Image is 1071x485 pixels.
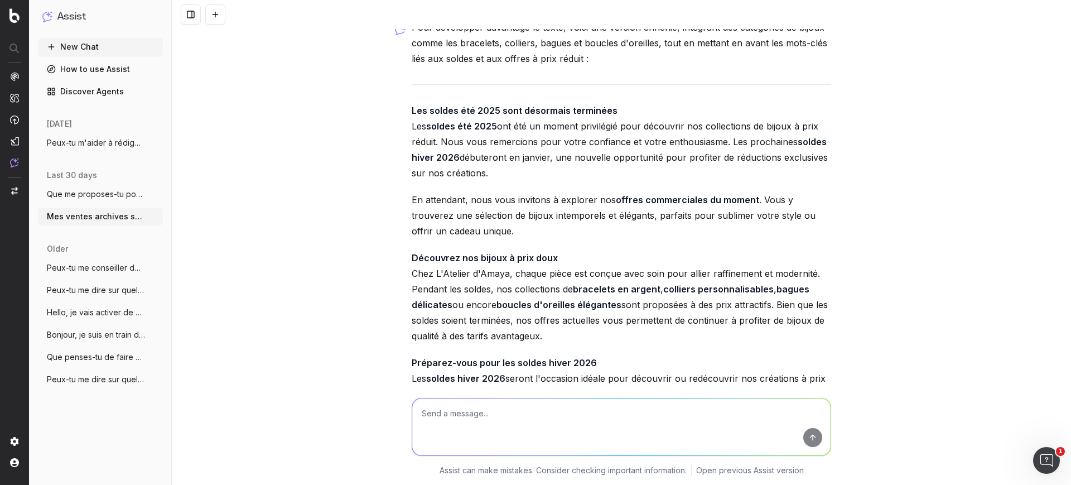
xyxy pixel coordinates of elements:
strong: boucles d'oreilles élégantes [496,299,621,310]
img: Assist [10,158,19,167]
strong: colliers personnalisables [663,284,774,295]
button: Assist [42,9,158,25]
a: Discover Agents [38,83,163,100]
img: My account [10,458,19,467]
img: Intelligence [10,93,19,103]
span: older [47,243,68,254]
p: Les ont été un moment privilégié pour découvrir nos collections de bijoux à prix réduit. Nous vou... [412,103,831,181]
img: Setting [10,437,19,446]
span: Peux-tu me conseiller des mots-clés sur [47,262,145,273]
span: Hello, je vais activer de nouveaux produ [47,307,145,318]
p: Chez L'Atelier d'Amaya, chaque pièce est conçue avec soin pour allier raffinement et modernité. P... [412,250,831,344]
strong: Les soldes été 2025 sont désormais terminées [412,105,617,116]
span: Bonjour, je suis en train de créer un no [47,329,145,340]
button: Bonjour, je suis en train de créer un no [38,326,163,344]
p: En attendant, nous vous invitons à explorer nos . Vous y trouverez une sélection de bijoux intemp... [412,192,831,239]
img: Studio [10,137,19,146]
p: Les seront l'occasion idéale pour découvrir ou redécouvrir nos créations à prix réduit. Que vous ... [412,355,831,433]
strong: bracelets en argent [573,284,660,295]
strong: Préparez-vous pour les soldes hiver 2026 [412,357,597,368]
img: Assist [42,11,52,22]
span: Peux-tu me dire sur quels mots clés auto [47,374,145,385]
span: Mes ventes archives sont terminées sur m [47,211,145,222]
button: Peux-tu me dire sur quels mot-clés je do [38,281,163,299]
p: Pour développer davantage le texte, voici une version enrichie, intégrant des catégories de bijou... [412,20,831,66]
img: Activation [10,115,19,124]
span: Peux-tu me dire sur quels mot-clés je do [47,285,145,296]
strong: offres commerciales du moment [616,194,759,205]
button: Peux-tu m'aider à rédiger un article pou [38,134,163,152]
button: Que me proposes-tu pour améliorer mon ar [38,185,163,203]
span: Que penses-tu de faire un article "Quel [47,352,145,363]
img: Switch project [11,187,18,195]
h1: Assist [57,9,86,25]
strong: Découvrez nos bijoux à prix doux [412,252,558,263]
button: New Chat [38,38,163,56]
button: Que penses-tu de faire un article "Quel [38,348,163,366]
span: [DATE] [47,118,72,129]
span: Que me proposes-tu pour améliorer mon ar [47,189,145,200]
span: last 30 days [47,170,97,181]
img: Botify assist logo [395,24,406,35]
p: Assist can make mistakes. Consider checking important information. [440,465,687,476]
img: Analytics [10,72,19,81]
strong: soldes hiver 2026 [426,373,505,384]
iframe: Intercom live chat [1033,447,1060,474]
button: Hello, je vais activer de nouveaux produ [38,304,163,321]
a: Open previous Assist version [696,465,804,476]
a: How to use Assist [38,60,163,78]
span: Peux-tu m'aider à rédiger un article pou [47,137,145,148]
button: Peux-tu me conseiller des mots-clés sur [38,259,163,277]
span: 1 [1056,447,1065,456]
img: Botify logo [9,8,20,23]
strong: soldes été 2025 [426,121,497,132]
button: Mes ventes archives sont terminées sur m [38,208,163,225]
button: Peux-tu me dire sur quels mots clés auto [38,371,163,388]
